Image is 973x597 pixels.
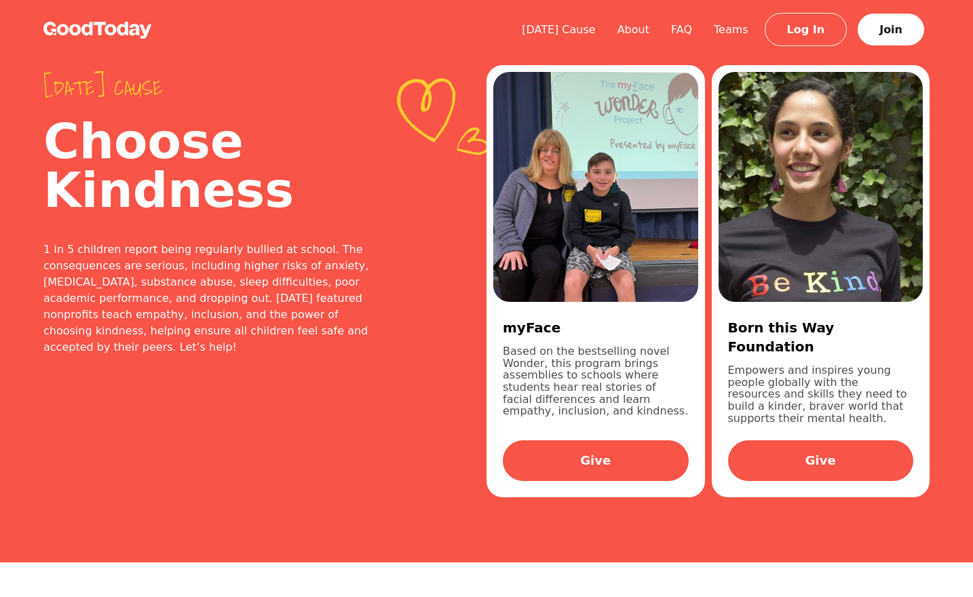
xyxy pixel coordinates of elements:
p: Based on the bestselling novel Wonder, this program brings assemblies to schools where students h... [503,345,689,424]
a: Teams [703,23,759,36]
h3: Born this Way Foundation [728,318,914,356]
h2: Choose Kindness [43,117,378,214]
p: Empowers and inspires young people globally with the resources and skills they need to build a ki... [728,364,914,424]
img: d3617426-5f82-443a-8fc1-cbe378513f6f.jpg [493,72,698,302]
a: [DATE] Cause [511,23,607,36]
div: 1 in 5 children report being regularly bullied at school. The consequences are serious, including... [43,242,378,355]
a: FAQ [660,23,703,36]
a: About [607,23,660,36]
a: Give [728,440,914,481]
a: Log In [765,13,847,46]
a: Join [858,14,924,45]
h3: myFace [503,318,689,337]
img: GoodToday [43,22,152,39]
img: 090420134221Email%20Template%20-%20CharityA.jpg [719,72,923,302]
a: Give [503,440,689,481]
span: [DATE] cause [43,76,378,100]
